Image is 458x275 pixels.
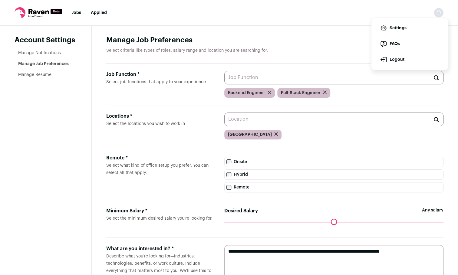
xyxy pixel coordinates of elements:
a: Jobs [72,11,81,15]
a: Manage Job Preferences [18,62,69,66]
button: Logout [376,52,443,67]
header: Account Settings [15,35,77,45]
div: Locations * [106,113,215,120]
span: Backend Engineer [228,90,265,96]
span: Full-Stack Engineer [281,90,321,96]
span: Select what kind of office setup you prefer. You can select all that apply. [106,163,209,175]
span: Any salary [422,207,443,222]
span: Select the locations you wish to work in [106,122,185,126]
img: nopic.png [434,8,443,18]
a: Settings [376,21,443,35]
span: [GEOGRAPHIC_DATA] [228,132,272,138]
div: Job Function * [106,71,215,78]
input: Hybrid [226,172,231,177]
label: Onsite [224,157,443,167]
a: FAQs [376,37,443,51]
a: Applied [91,11,107,15]
span: Select job functions that apply to your experience [106,80,206,84]
p: Select criteria like types of roles, salary range and location you are searching for. [106,47,443,54]
div: Remote * [106,154,215,162]
h1: Manage Job Preferences [106,35,443,45]
input: Job Function [224,71,443,84]
a: Manage Resume [18,73,51,77]
div: Minimum Salary * [106,207,215,214]
div: What are you interested in? * [106,245,215,252]
input: Location [224,113,443,126]
span: Select the minimum desired salary you’re looking for. [106,216,213,221]
input: Remote [226,185,231,190]
button: Open dropdown [434,8,443,18]
label: Desired Salary [224,207,258,214]
label: Remote [224,182,443,192]
label: Hybrid [224,169,443,180]
a: Manage Notifications [18,51,61,55]
input: Onsite [226,159,231,164]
